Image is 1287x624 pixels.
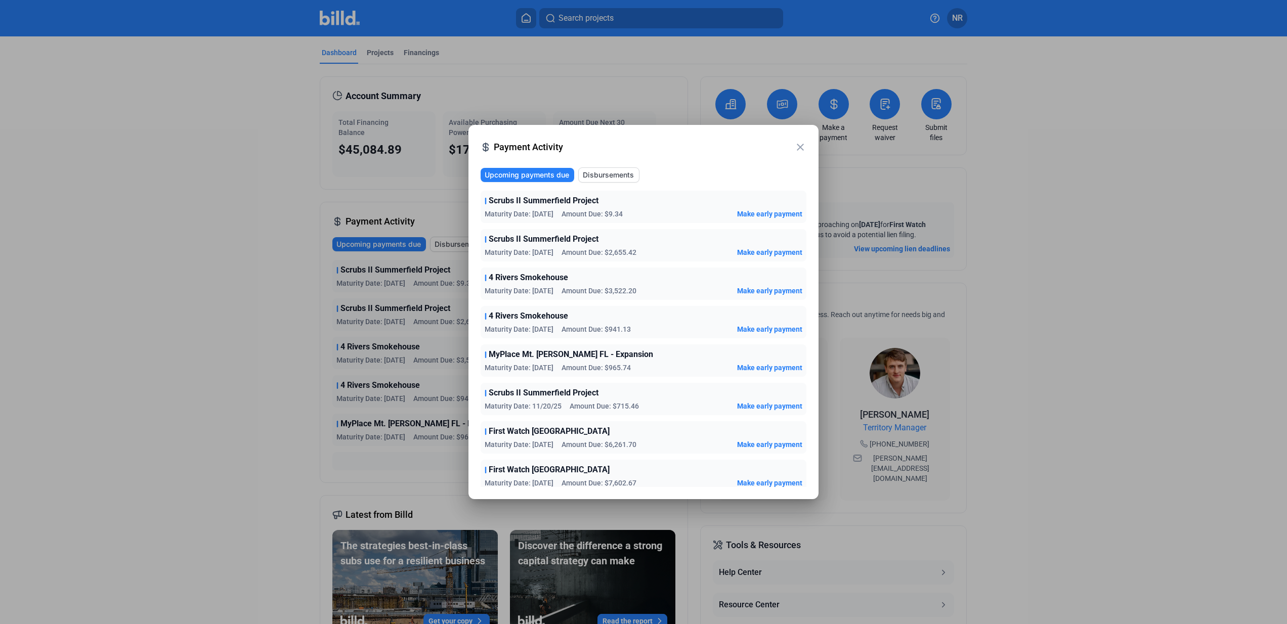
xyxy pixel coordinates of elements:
button: Upcoming payments due [481,168,574,182]
span: Maturity Date: [DATE] [485,363,553,373]
span: Maturity Date: [DATE] [485,247,553,257]
span: Maturity Date: [DATE] [485,478,553,488]
button: Make early payment [737,324,802,334]
button: Make early payment [737,363,802,373]
span: Disbursements [583,170,634,180]
mat-icon: close [794,141,806,153]
span: Maturity Date: 11/20/25 [485,401,562,411]
span: First Watch [GEOGRAPHIC_DATA] [489,464,610,476]
span: MyPlace Mt. [PERSON_NAME] FL - Expansion [489,348,653,361]
span: First Watch [GEOGRAPHIC_DATA] [489,425,610,437]
span: 4 Rivers Smokehouse [489,310,568,322]
span: Amount Due: $7,602.67 [562,478,636,488]
span: Maturity Date: [DATE] [485,209,553,219]
span: Amount Due: $2,655.42 [562,247,636,257]
button: Make early payment [737,247,802,257]
button: Disbursements [578,167,639,183]
span: Amount Due: $9.34 [562,209,623,219]
button: Make early payment [737,209,802,219]
span: Payment Activity [494,140,794,154]
button: Make early payment [737,401,802,411]
span: Amount Due: $6,261.70 [562,439,636,450]
span: Scrubs II Summerfield Project [489,233,598,245]
span: Amount Due: $965.74 [562,363,631,373]
button: Make early payment [737,439,802,450]
span: Maturity Date: [DATE] [485,439,553,450]
button: Make early payment [737,286,802,296]
span: Amount Due: $715.46 [570,401,639,411]
span: Scrubs II Summerfield Project [489,195,598,207]
span: Amount Due: $941.13 [562,324,631,334]
span: Maturity Date: [DATE] [485,324,553,334]
span: Maturity Date: [DATE] [485,286,553,296]
button: Make early payment [737,478,802,488]
span: Upcoming payments due [485,170,569,180]
span: Amount Due: $3,522.20 [562,286,636,296]
span: Scrubs II Summerfield Project [489,387,598,399]
span: 4 Rivers Smokehouse [489,272,568,284]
